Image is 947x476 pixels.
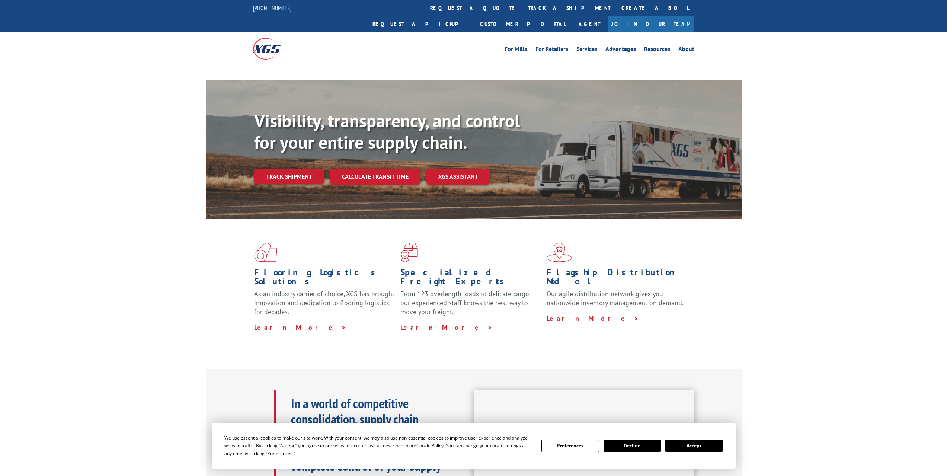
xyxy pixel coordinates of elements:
[400,243,418,262] img: xgs-icon-focused-on-flooring-red
[665,440,723,452] button: Accept
[400,323,493,332] a: Learn More >
[254,268,395,290] h1: Flooring Logistics Solutions
[678,46,694,54] a: About
[605,46,636,54] a: Advantages
[254,290,394,316] span: As an industry carrier of choice, XGS has brought innovation and dedication to flooring logistics...
[644,46,670,54] a: Resources
[547,314,639,323] a: Learn More >
[224,434,532,457] div: We use essential cookies to make our site work. With your consent, we may also use non-essential ...
[474,16,571,32] a: Customer Portal
[330,169,420,185] a: Calculate transit time
[254,109,520,154] b: Visibility, transparency, and control for your entire supply chain.
[367,16,474,32] a: Request a pickup
[400,268,541,290] h1: Specialized Freight Experts
[253,4,292,12] a: [PHONE_NUMBER]
[254,323,347,332] a: Learn More >
[604,440,661,452] button: Decline
[416,443,444,449] span: Cookie Policy
[571,16,608,32] a: Agent
[547,243,572,262] img: xgs-icon-flagship-distribution-model-red
[400,290,541,323] p: From 123 overlength loads to delicate cargo, our experienced staff knows the best way to move you...
[547,268,687,290] h1: Flagship Distribution Model
[254,169,324,184] a: Track shipment
[535,46,568,54] a: For Retailers
[576,46,597,54] a: Services
[608,16,694,32] a: Join Our Team
[505,46,527,54] a: For Mills
[254,243,277,262] img: xgs-icon-total-supply-chain-intelligence-red
[426,169,490,185] a: XGS ASSISTANT
[212,423,736,469] div: Cookie Consent Prompt
[267,450,292,457] span: Preferences
[541,440,599,452] button: Preferences
[547,290,684,307] span: Our agile distribution network gives you nationwide inventory management on demand.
